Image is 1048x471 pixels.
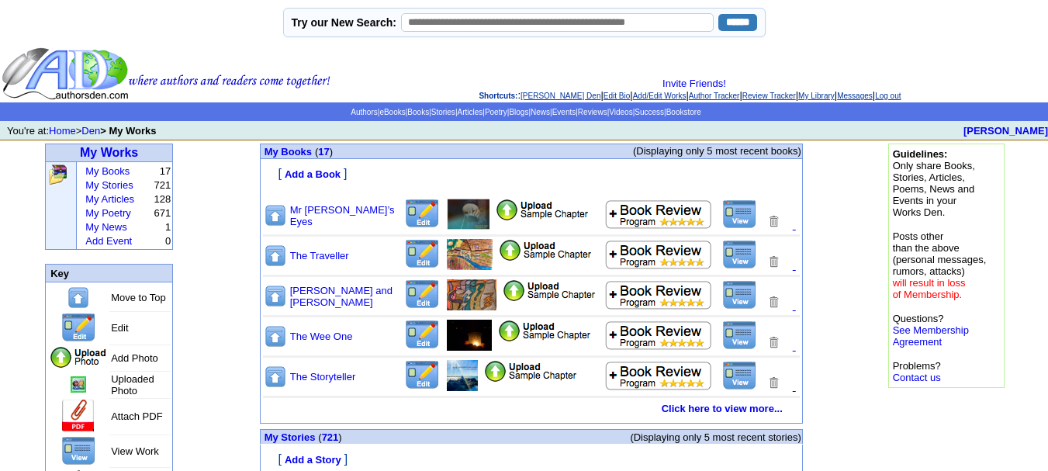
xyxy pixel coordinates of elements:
a: The Traveller [290,250,349,261]
img: Add/Remove Photo [447,239,493,270]
b: [PERSON_NAME] [963,125,1048,137]
span: ) [330,146,333,158]
a: Poetry [485,108,507,116]
img: View this Title [722,199,757,229]
a: Review Tracker [742,92,796,100]
img: Edit this Title [404,239,441,269]
font: 1 [165,221,171,233]
a: Videos [609,108,632,116]
img: Add/Remove Photo [447,279,496,310]
a: Events [552,108,576,116]
font: ] [344,452,348,466]
font: [ [278,167,281,180]
a: My Books [85,165,130,177]
font: Add a Book [285,168,341,180]
img: Removes this Title [766,295,780,310]
a: Mr [PERSON_NAME]’s Eyes [290,204,395,227]
img: View this Title [722,361,757,390]
img: Move to top [264,365,287,389]
img: shim.gif [261,417,267,422]
font: Attach PDF [111,410,162,422]
img: Add to Book Review Program [605,320,713,350]
a: Reviews [578,108,607,116]
a: Books [407,108,429,116]
a: The Wee One [290,331,353,342]
font: 721 [154,179,171,191]
div: : | | | | | | | [334,78,1046,101]
img: Add Attachment PDF [484,360,577,383]
img: Removes this Title [766,335,780,350]
img: Edit this Title [404,360,441,390]
font: Posts other than the above (personal messages, rumors, attacks) [893,230,987,300]
img: View this Title [722,280,757,310]
p: (Displaying only 5 most recent stories) [436,431,801,443]
a: [PERSON_NAME] Den [521,92,600,100]
a: Authors [351,108,377,116]
img: shim.gif [261,182,267,188]
a: Contact us [893,372,941,383]
img: Add Attachment PDF [499,239,592,261]
font: Add a Story [285,454,341,466]
img: header_logo2.gif [2,47,330,101]
a: My Articles [85,193,134,205]
a: . [793,379,796,393]
img: Add/Remove Photo [447,199,489,230]
img: Add Attachment PDF [503,279,596,302]
img: Removes this Title [766,214,780,229]
a: My Works [80,146,138,159]
a: My Poetry [85,207,131,219]
font: Edit [111,322,128,334]
a: News [531,108,550,116]
img: Add to Book Review Program [605,361,713,390]
img: Edit this Title [404,279,441,310]
a: . [793,299,796,312]
img: View this Title [722,240,757,269]
font: View Work [111,445,159,457]
span: ) [338,431,341,443]
a: Add a Story [285,452,341,466]
a: Author Tracker [689,92,740,100]
img: Move to top [67,286,90,310]
a: My News [85,221,126,233]
font: . [793,258,796,272]
font: 0 [165,235,171,247]
font: Key [50,268,69,279]
img: Add/Remove Photo [71,376,86,393]
img: Edit this Title [404,320,441,350]
img: Removes this Title [766,376,780,390]
b: > My Works [100,125,156,137]
a: Log out [875,92,901,100]
a: . [793,218,796,231]
img: Add Attachment PDF [496,199,589,221]
img: Move to top [264,324,287,348]
a: Edit Bio [604,92,630,100]
b: Guidelines: [893,148,948,160]
font: 17 [160,165,171,177]
img: Add Attachment PDF [498,320,591,342]
img: Edit this Title [61,313,97,343]
img: Edit this Title [404,199,441,229]
font: 671 [154,207,171,219]
a: . [793,339,796,352]
font: You're at: > [7,125,157,137]
font: Questions? [893,313,969,348]
font: My Books [265,146,312,158]
span: Shortcuts: [479,92,517,100]
a: Add a Book [285,167,341,180]
span: ( [315,146,318,158]
span: (Displaying only 5 most recent books) [633,145,801,157]
font: Problems? [893,360,941,383]
img: View this Page [61,436,96,466]
img: Add/Remove Photo [447,360,478,391]
img: Add Attachment [61,400,96,433]
font: 128 [154,193,171,205]
img: Removes this Title [766,255,780,269]
a: Blogs [509,108,528,116]
a: Success [635,108,664,116]
img: shim.gif [261,160,267,165]
img: shim.gif [261,445,267,451]
a: [PERSON_NAME] and [PERSON_NAME] [290,285,393,308]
